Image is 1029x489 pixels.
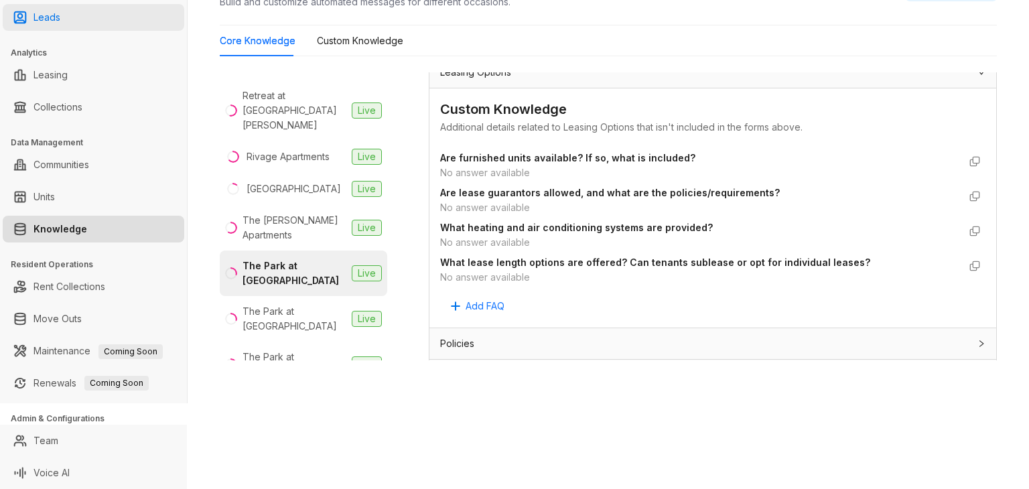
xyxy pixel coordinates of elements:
strong: What heating and air conditioning systems are provided? [440,222,713,233]
div: Additional details related to Leasing Options that isn't included in the forms above. [440,120,985,135]
span: Live [352,149,382,165]
div: Surrounding Area [429,360,996,391]
span: Live [352,265,382,281]
li: Knowledge [3,216,184,242]
li: Collections [3,94,184,121]
div: Custom Knowledge [317,33,403,48]
div: Custom Knowledge [440,99,985,120]
li: Rent Collections [3,273,184,300]
span: Add FAQ [466,299,504,313]
span: Live [352,356,382,372]
strong: Are lease guarantors allowed, and what are the policies/requirements? [440,187,780,198]
a: Units [33,184,55,210]
div: No answer available [440,270,959,285]
h3: Admin & Configurations [11,413,187,425]
a: Leasing [33,62,68,88]
div: Policies [429,328,996,359]
span: Coming Soon [84,376,149,391]
span: Live [352,311,382,327]
span: expanded [977,68,985,76]
h3: Resident Operations [11,259,187,271]
li: Team [3,427,184,454]
div: No answer available [440,165,959,180]
a: RenewalsComing Soon [33,370,149,397]
span: Policies [440,336,474,351]
h3: Data Management [11,137,187,149]
strong: What lease length options are offered? Can tenants sublease or opt for individual leases? [440,257,870,268]
div: The Park at [GEOGRAPHIC_DATA] [243,304,346,334]
a: Rent Collections [33,273,105,300]
button: Add FAQ [440,295,515,317]
span: Live [352,220,382,236]
li: Leads [3,4,184,31]
li: Units [3,184,184,210]
li: Move Outs [3,305,184,332]
a: Move Outs [33,305,82,332]
h3: Analytics [11,47,187,59]
strong: Are furnished units available? If so, what is included? [440,152,695,163]
li: Voice AI [3,460,184,486]
div: No answer available [440,235,959,250]
div: The [PERSON_NAME] Apartments [243,213,346,242]
a: Leads [33,4,60,31]
a: Voice AI [33,460,70,486]
span: collapsed [977,340,985,348]
div: No answer available [440,200,959,215]
span: Live [352,102,382,119]
a: Team [33,427,58,454]
a: Collections [33,94,82,121]
span: Leasing Options [440,65,511,80]
span: Coming Soon [98,344,163,359]
div: Retreat at [GEOGRAPHIC_DATA][PERSON_NAME] [243,88,346,133]
span: Live [352,181,382,197]
div: Core Knowledge [220,33,295,48]
li: Maintenance [3,338,184,364]
div: [GEOGRAPHIC_DATA] [247,182,341,196]
li: Leasing [3,62,184,88]
div: The Park at [GEOGRAPHIC_DATA] [243,350,346,379]
li: Communities [3,151,184,178]
li: Renewals [3,370,184,397]
div: The Park at [GEOGRAPHIC_DATA] [243,259,346,288]
div: Rivage Apartments [247,149,330,164]
a: Knowledge [33,216,87,242]
a: Communities [33,151,89,178]
div: Leasing Options [429,57,996,88]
